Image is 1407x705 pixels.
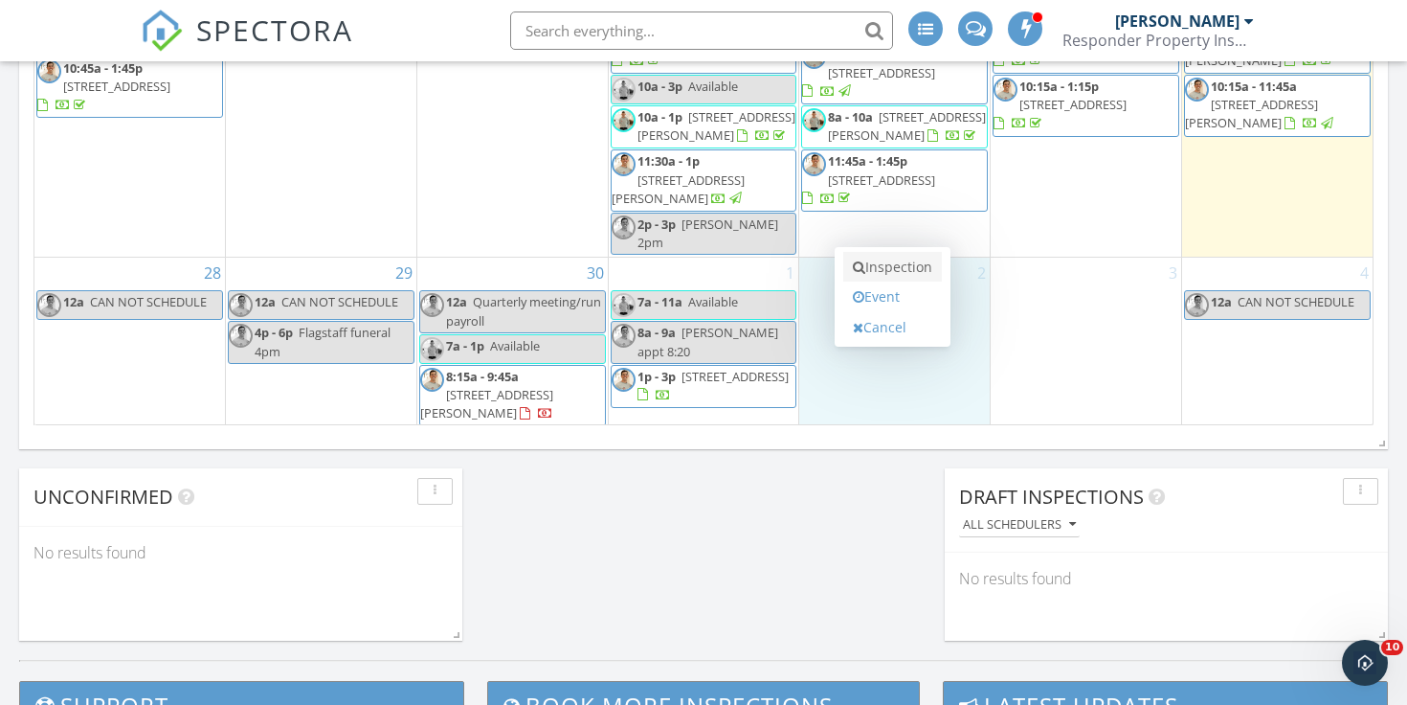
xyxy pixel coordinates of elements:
[637,78,682,95] span: 10a - 3p
[802,45,935,99] a: 8a - 10:30a [STREET_ADDRESS]
[991,258,1182,473] td: Go to October 3, 2025
[420,368,553,421] a: 8:15a - 9:45a [STREET_ADDRESS][PERSON_NAME]
[63,78,170,95] span: [STREET_ADDRESS]
[141,10,183,52] img: The Best Home Inspection Software - Spectora
[994,78,1017,102] img: responder_inspections_july_202507.jpg
[681,368,789,385] span: [STREET_ADDRESS]
[637,293,682,310] span: 7a - 11a
[612,368,636,392] img: responder_inspections_july_202507.jpg
[963,518,1076,532] div: All schedulers
[1165,258,1181,288] a: Go to October 3, 2025
[1185,293,1209,317] img: responder_inspections_july_202507.jpg
[1184,75,1371,137] a: 10:15a - 11:45a [STREET_ADDRESS][PERSON_NAME]
[828,108,873,125] span: 8a - 10a
[637,108,682,125] span: 10a - 1p
[828,152,907,170] span: 11:45a - 1:45p
[612,171,745,207] span: [STREET_ADDRESS][PERSON_NAME]
[281,293,398,310] span: CAN NOT SCHEDULE
[608,258,799,473] td: Go to October 1, 2025
[1185,96,1318,131] span: [STREET_ADDRESS][PERSON_NAME]
[688,78,738,95] span: Available
[828,108,986,144] a: 8a - 10a [STREET_ADDRESS][PERSON_NAME]
[1185,14,1336,68] a: 8a - 9:30a [STREET_ADDRESS][PERSON_NAME]
[843,312,942,343] a: Cancel
[33,484,173,510] span: Unconfirmed
[1356,258,1373,288] a: Go to October 4, 2025
[993,75,1179,137] a: 10:15a - 1:15p [STREET_ADDRESS]
[612,152,745,206] a: 11:30a - 1p [STREET_ADDRESS][PERSON_NAME]
[611,149,797,212] a: 11:30a - 1p [STREET_ADDRESS][PERSON_NAME]
[799,258,991,473] td: Go to October 2, 2025
[200,258,225,288] a: Go to September 28, 2025
[612,78,636,102] img: responder_inspections_july_202512.jpg
[1185,78,1209,102] img: responder_inspections_july_202507.jpg
[801,105,988,148] a: 8a - 10a [STREET_ADDRESS][PERSON_NAME]
[637,108,795,144] span: [STREET_ADDRESS][PERSON_NAME]
[446,337,484,354] span: 7a - 1p
[416,258,608,473] td: Go to September 30, 2025
[828,171,935,189] span: [STREET_ADDRESS]
[1381,640,1403,655] span: 10
[782,258,798,288] a: Go to October 1, 2025
[801,149,988,212] a: 11:45a - 1:45p [STREET_ADDRESS]
[419,365,606,427] a: 8:15a - 9:45a [STREET_ADDRESS][PERSON_NAME]
[637,216,676,233] span: 2p - 3p
[612,293,636,317] img: responder_inspections_july_202512.jpg
[802,108,826,132] img: responder_inspections_july_202512.jpg
[1115,11,1239,31] div: [PERSON_NAME]
[583,258,608,288] a: Go to September 30, 2025
[843,252,942,283] a: Inspection
[611,365,797,408] a: 1p - 3p [STREET_ADDRESS]
[420,368,444,392] img: responder_inspections_july_202507.jpg
[801,42,988,104] a: 8a - 10:30a [STREET_ADDRESS]
[802,152,826,176] img: responder_inspections_july_202507.jpg
[637,216,778,251] span: [PERSON_NAME] 2pm
[637,368,789,403] a: 1p - 3p [STREET_ADDRESS]
[229,324,253,348] img: responder_inspections_july_202507.jpg
[63,59,143,77] span: 10:45a - 1:45p
[255,324,391,359] span: Flagstaff funeral 4pm
[37,59,170,113] a: 10:45a - 1:45p [STREET_ADDRESS]
[612,152,636,176] img: responder_inspections_july_202507.jpg
[637,368,676,385] span: 1p - 3p
[612,108,636,132] img: responder_inspections_july_202512.jpg
[828,64,935,81] span: [STREET_ADDRESS]
[420,293,444,317] img: responder_inspections_july_202507.jpg
[959,484,1144,510] span: Draft Inspections
[637,324,778,359] span: [PERSON_NAME] appt 8:20
[612,324,636,348] img: responder_inspections_july_202507.jpg
[255,324,293,341] span: 4p - 6p
[1238,293,1354,310] span: CAN NOT SCHEDULE
[945,553,1388,604] div: No results found
[229,293,253,317] img: responder_inspections_july_202507.jpg
[959,512,1080,538] button: All schedulers
[843,282,942,312] a: Event
[612,216,636,239] img: responder_inspections_july_202507.jpg
[1211,293,1232,310] span: 12a
[1211,78,1297,95] span: 10:15a - 11:45a
[446,293,467,310] span: 12a
[637,324,676,341] span: 8a - 9a
[37,59,61,83] img: responder_inspections_july_202507.jpg
[420,337,444,361] img: responder_inspections_july_202512.jpg
[1019,78,1099,95] span: 10:15a - 1:15p
[446,368,519,385] span: 8:15a - 9:45a
[420,386,553,421] span: [STREET_ADDRESS][PERSON_NAME]
[802,152,935,206] a: 11:45a - 1:45p [STREET_ADDRESS]
[612,14,745,68] a: 9a - 10:30a [STREET_ADDRESS]
[688,293,738,310] span: Available
[637,152,700,170] span: 11:30a - 1p
[510,11,893,50] input: Search everything...
[141,26,353,66] a: SPECTORA
[63,293,84,310] span: 12a
[1019,96,1127,113] span: [STREET_ADDRESS]
[36,57,223,119] a: 10:45a - 1:45p [STREET_ADDRESS]
[994,14,1127,68] a: 7:30a - 9a [STREET_ADDRESS]
[490,337,540,354] span: Available
[446,293,601,329] span: Quarterly meeting/run payroll
[90,293,207,310] span: CAN NOT SCHEDULE
[1185,34,1318,69] span: [STREET_ADDRESS][PERSON_NAME]
[637,108,795,144] a: 10a - 1p [STREET_ADDRESS][PERSON_NAME]
[255,293,276,310] span: 12a
[994,78,1127,131] a: 10:15a - 1:15p [STREET_ADDRESS]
